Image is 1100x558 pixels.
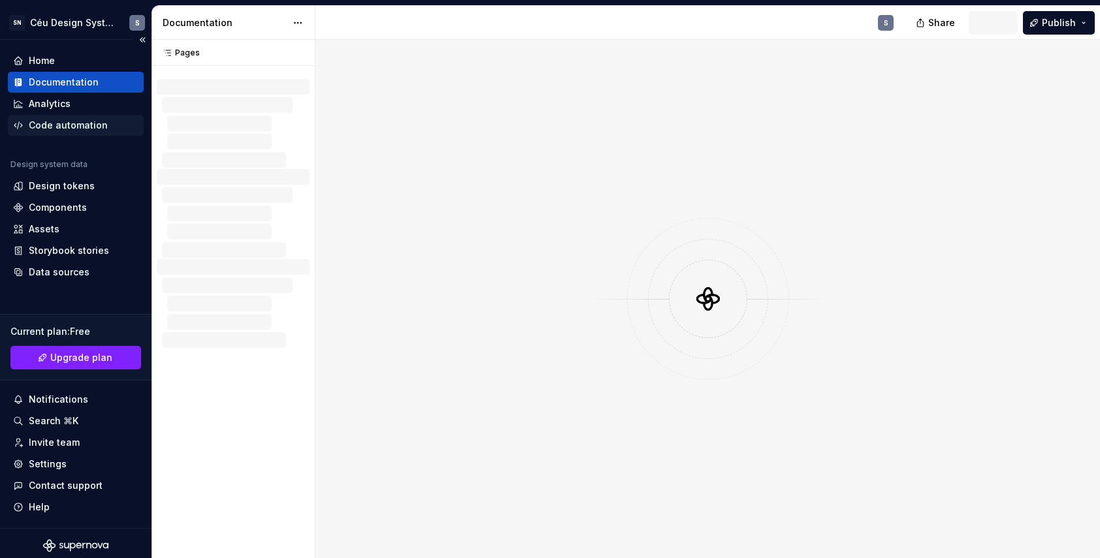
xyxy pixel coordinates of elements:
[8,389,144,410] button: Notifications
[29,76,99,89] div: Documentation
[29,201,87,214] div: Components
[8,240,144,261] a: Storybook stories
[9,15,25,31] div: SN
[8,93,144,114] a: Analytics
[3,8,149,37] button: SNCéu Design SystemS
[1023,11,1095,35] button: Publish
[10,325,141,338] div: Current plan : Free
[10,346,141,369] button: Upgrade plan
[909,11,963,35] button: Share
[29,393,88,406] div: Notifications
[29,501,50,514] div: Help
[133,31,152,49] button: Collapse sidebar
[8,262,144,283] a: Data sources
[8,197,144,218] a: Components
[30,16,114,29] div: Céu Design System
[8,115,144,136] a: Code automation
[8,50,144,71] a: Home
[8,176,144,196] a: Design tokens
[29,479,103,492] div: Contact support
[29,223,59,236] div: Assets
[8,411,144,431] button: Search ⌘K
[928,16,955,29] span: Share
[135,18,140,28] div: S
[29,119,108,132] div: Code automation
[43,539,108,552] svg: Supernova Logo
[10,159,88,170] div: Design system data
[29,244,109,257] div: Storybook stories
[8,432,144,453] a: Invite team
[1042,16,1076,29] span: Publish
[8,72,144,93] a: Documentation
[29,436,80,449] div: Invite team
[29,457,67,471] div: Settings
[8,475,144,496] button: Contact support
[29,414,78,427] div: Search ⌘K
[8,219,144,240] a: Assets
[29,54,55,67] div: Home
[8,497,144,518] button: Help
[50,351,112,364] span: Upgrade plan
[29,266,89,279] div: Data sources
[29,179,95,193] div: Design tokens
[884,18,888,28] div: S
[157,48,200,58] div: Pages
[29,97,71,110] div: Analytics
[8,454,144,474] a: Settings
[163,16,286,29] div: Documentation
